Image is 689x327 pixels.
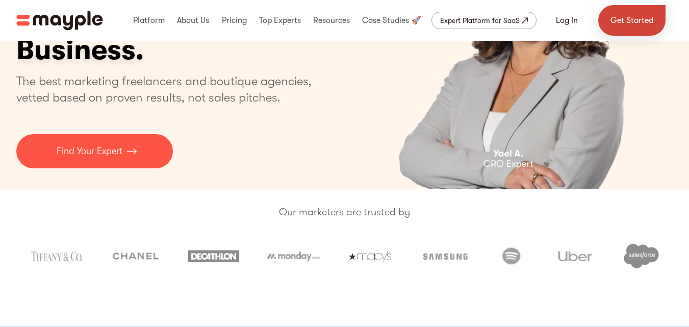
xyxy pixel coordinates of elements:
a: home [16,11,103,30]
div: Resources [311,4,352,37]
a: Expert Platform for SaaS [431,12,537,29]
a: Get Started [598,5,666,36]
p: Find Your Expert [57,144,122,158]
img: Mayple logo [16,11,103,30]
a: Find Your Expert [16,134,173,168]
div: About Us [174,4,212,37]
div: Platform [131,4,167,37]
div: Expert Platform for SaaS [440,14,520,27]
a: Log In [544,8,590,33]
div: Pricing [219,4,249,37]
div: Top Experts [257,4,303,37]
p: The best marketing freelancers and boutique agencies, vetted based on proven results, not sales p... [16,73,324,106]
